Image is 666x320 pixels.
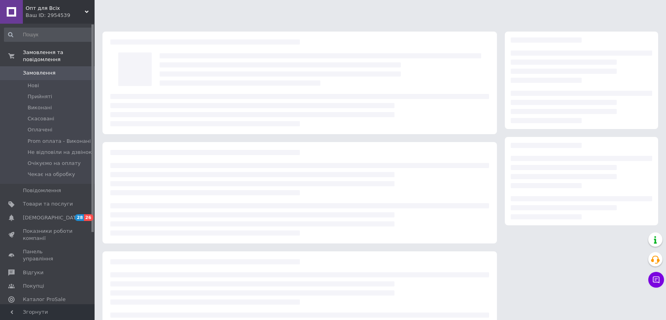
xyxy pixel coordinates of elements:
span: [DEMOGRAPHIC_DATA] [23,214,81,221]
span: Оплачені [28,126,52,133]
span: Прийняті [28,93,52,100]
span: Покупці [23,283,44,290]
span: Prom оплата - Виконані [28,138,91,145]
span: Чекає на обробку [28,171,75,178]
div: Ваш ID: 2954539 [26,12,95,19]
span: Замовлення та повідомлення [23,49,95,63]
span: Товари та послуги [23,200,73,208]
span: Показники роботи компанії [23,228,73,242]
span: Панель управління [23,248,73,262]
span: Опт для Всіх [26,5,85,12]
span: Повідомлення [23,187,61,194]
span: 28 [75,214,84,221]
input: Пошук [4,28,93,42]
span: Замовлення [23,69,56,77]
span: Відгуки [23,269,43,276]
span: Очікуємо на оплату [28,160,81,167]
span: 26 [84,214,93,221]
span: Нові [28,82,39,89]
span: Скасовані [28,115,54,122]
button: Чат з покупцем [648,272,664,288]
span: Каталог ProSale [23,296,65,303]
span: Не відповіли на дзвінок [28,149,92,156]
span: Виконані [28,104,52,111]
